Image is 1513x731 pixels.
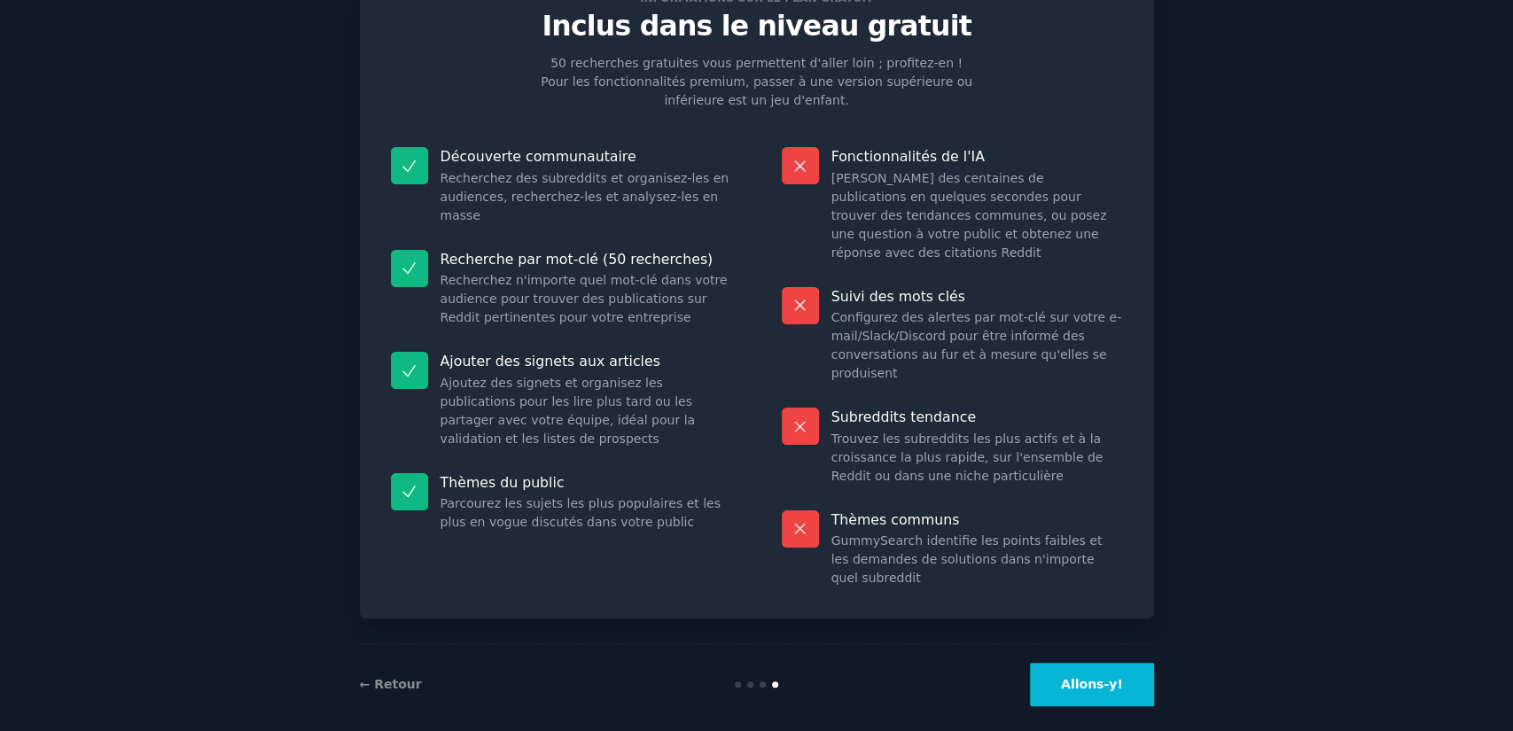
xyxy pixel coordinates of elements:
font: 50 recherches gratuites vous permettent d'aller loin ; profitez-en ! [550,56,963,70]
font: Trouvez les subreddits les plus actifs et à la croissance la plus rapide, sur l'ensemble de Reddi... [831,432,1104,483]
font: Inclus dans le niveau gratuit [542,10,971,42]
font: Fonctionnalités de l'IA [831,148,985,165]
font: Allons-y! [1061,677,1123,691]
font: Recherchez n'importe quel mot-clé dans votre audience pour trouver des publications sur Reddit pe... [441,273,728,324]
font: Ajoutez des signets et organisez les publications pour les lire plus tard ou les partager avec vo... [441,376,695,446]
font: Subreddits tendance [831,408,976,425]
font: Thèmes communs [831,511,960,528]
font: Configurez des alertes par mot-clé sur votre e-mail/Slack/Discord pour être informé des conversat... [831,310,1122,380]
font: Découverte communautaire [441,148,636,165]
font: Parcourez les sujets les plus populaires et les plus en vogue discutés dans votre public [441,496,721,529]
font: Recherchez des subreddits et organisez-les en audiences, recherchez-les et analysez-les en masse [441,171,729,222]
font: [PERSON_NAME] des centaines de publications en quelques secondes pour trouver des tendances commu... [831,171,1107,260]
a: ← Retour [360,677,422,691]
font: GummySearch identifie les points faibles et les demandes de solutions dans n'importe quel subreddit [831,533,1103,585]
font: Ajouter des signets aux articles [441,353,660,369]
font: Suivi des mots clés [831,288,965,305]
button: Allons-y! [1030,663,1154,706]
font: Thèmes du public [441,474,565,491]
font: Pour les fonctionnalités premium, passer à une version supérieure ou inférieure est un jeu d'enfant. [541,74,972,107]
font: Recherche par mot-clé (50 recherches) [441,251,714,268]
